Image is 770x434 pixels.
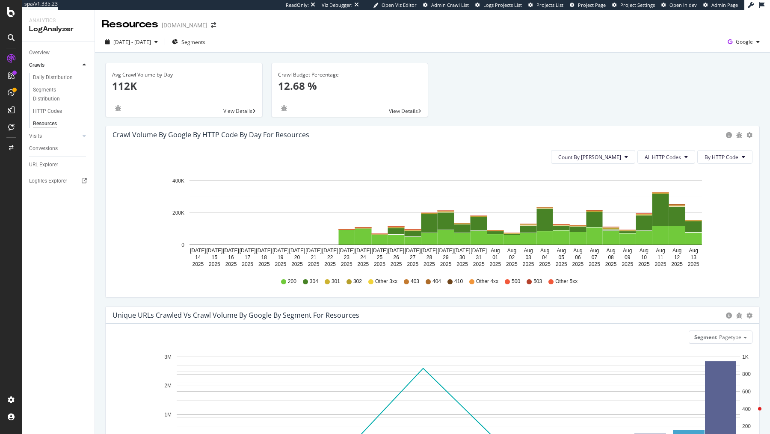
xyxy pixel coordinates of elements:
div: Crawl Volume by google by HTTP Code by Day for Resources [113,130,309,139]
text: Aug [656,248,665,254]
span: Project Page [578,2,606,8]
text: Aug [540,248,549,254]
a: Segments Distribution [33,86,89,103]
text: 400K [172,178,184,184]
text: 2025 [539,261,551,267]
div: gear [746,313,752,319]
span: Open Viz Editor [382,2,417,8]
text: [DATE] [471,248,487,254]
text: 2025 [688,261,699,267]
span: 403 [411,278,419,285]
a: Project Settings [612,2,655,9]
text: [DATE] [289,248,305,254]
text: 2025 [423,261,435,267]
span: 404 [432,278,441,285]
a: Overview [29,48,89,57]
text: 2025 [473,261,485,267]
text: Aug [623,248,632,254]
a: Daily Distribution [33,73,89,82]
text: 0 [181,242,184,248]
span: 301 [332,278,340,285]
div: Logfiles Explorer [29,177,67,186]
text: 2025 [506,261,518,267]
text: 28 [426,254,432,260]
span: Count By Day [558,154,621,161]
span: View Details [389,107,418,115]
text: 1K [742,354,749,360]
text: [DATE] [388,248,404,254]
text: 2025 [622,261,633,267]
text: 17 [245,254,251,260]
text: [DATE] [223,248,239,254]
text: 09 [625,254,631,260]
text: 2025 [358,261,369,267]
text: [DATE] [240,248,256,254]
span: Projects List [536,2,563,8]
span: Segments [181,38,205,46]
p: 12.68 % [278,79,422,93]
text: 2025 [242,261,253,267]
button: Count By [PERSON_NAME] [551,150,635,164]
a: Admin Crawl List [423,2,469,9]
a: Admin Page [703,2,738,9]
text: [DATE] [421,248,437,254]
div: ReadOnly: [286,2,309,9]
span: Admin Page [711,2,738,8]
text: Aug [507,248,516,254]
div: circle-info [726,132,732,138]
span: Project Settings [620,2,655,8]
div: [DOMAIN_NAME] [162,21,207,30]
span: Other 5xx [555,278,577,285]
text: [DATE] [438,248,454,254]
div: A chart. [113,171,753,270]
a: Logfiles Explorer [29,177,89,186]
div: circle-info [726,313,732,319]
span: Open in dev [669,2,697,8]
text: [DATE] [338,248,355,254]
text: 2025 [275,261,287,267]
span: Logs Projects List [483,2,522,8]
span: 200 [288,278,296,285]
a: Logs Projects List [475,2,522,9]
text: 800 [742,372,751,378]
div: Resources [33,119,57,128]
text: 2025 [341,261,352,267]
text: 02 [509,254,515,260]
div: bug [112,105,124,111]
span: View Details [223,107,252,115]
text: Aug [573,248,582,254]
span: Admin Crawl List [431,2,469,8]
a: Open in dev [661,2,697,9]
text: 2025 [638,261,650,267]
text: 26 [393,254,399,260]
button: Google [724,35,763,49]
text: 10 [641,254,647,260]
div: Segments Distribution [33,86,80,103]
div: bug [736,132,742,138]
text: 2025 [456,261,468,267]
text: 2025 [655,261,666,267]
text: 01 [492,254,498,260]
span: Segment [694,334,717,341]
text: 23 [344,254,350,260]
text: 1M [164,412,172,418]
span: Other 4xx [476,278,498,285]
button: By HTTP Code [697,150,752,164]
div: Avg Crawl Volume by Day [112,71,256,79]
text: 31 [476,254,482,260]
button: All HTTP Codes [637,150,695,164]
span: Pagetype [719,334,741,341]
text: 2025 [407,261,418,267]
text: 2025 [192,261,204,267]
text: [DATE] [256,248,272,254]
a: Open Viz Editor [373,2,417,9]
text: 14 [195,254,201,260]
div: bug [278,105,290,111]
button: [DATE] - [DATE] [102,35,161,49]
span: 410 [454,278,463,285]
div: LogAnalyzer [29,24,88,34]
text: 29 [443,254,449,260]
text: 20 [294,254,300,260]
text: 25 [377,254,383,260]
p: 112K [112,79,256,93]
